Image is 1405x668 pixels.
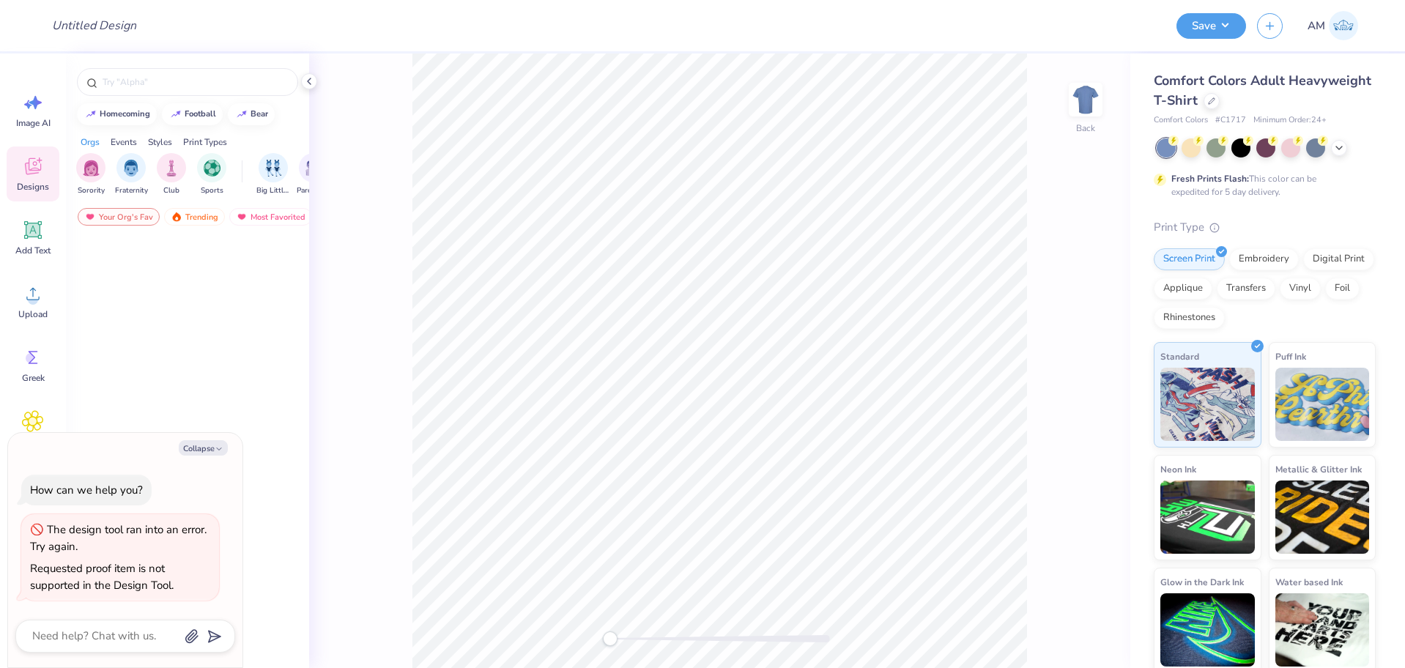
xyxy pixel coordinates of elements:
div: The design tool ran into an error. Try again. [30,522,207,554]
div: Your Org's Fav [78,208,160,226]
img: Standard [1160,368,1255,441]
button: filter button [256,153,290,196]
input: Untitled Design [40,11,148,40]
span: Upload [18,308,48,320]
button: Collapse [179,440,228,456]
span: Parent's Weekend [297,185,330,196]
div: filter for Sorority [76,153,105,196]
div: filter for Parent's Weekend [297,153,330,196]
img: Sports Image [204,160,220,177]
span: Image AI [16,117,51,129]
div: Trending [164,208,225,226]
span: Glow in the Dark Ink [1160,574,1244,590]
span: # C1717 [1215,114,1246,127]
div: Foil [1325,278,1360,300]
img: most_fav.gif [84,212,96,222]
div: filter for Fraternity [115,153,148,196]
button: Save [1176,13,1246,39]
img: trend_line.gif [85,110,97,119]
div: Accessibility label [603,631,618,646]
div: filter for Sports [197,153,226,196]
div: Vinyl [1280,278,1321,300]
img: Back [1071,85,1100,114]
input: Try "Alpha" [101,75,289,89]
img: Metallic & Glitter Ink [1275,480,1370,554]
span: Standard [1160,349,1199,364]
img: Club Image [163,160,179,177]
img: most_fav.gif [236,212,248,222]
img: Glow in the Dark Ink [1160,593,1255,667]
img: trending.gif [171,212,182,222]
div: How can we help you? [30,483,143,497]
button: filter button [115,153,148,196]
div: Embroidery [1229,248,1299,270]
div: Most Favorited [229,208,312,226]
span: Puff Ink [1275,349,1306,364]
img: Big Little Reveal Image [265,160,281,177]
div: Back [1076,122,1095,135]
div: homecoming [100,110,150,118]
div: bear [251,110,268,118]
div: Requested proof item is not supported in the Design Tool. [30,561,174,593]
div: Print Type [1154,219,1376,236]
button: filter button [197,153,226,196]
span: Minimum Order: 24 + [1253,114,1327,127]
span: Big Little Reveal [256,185,290,196]
span: Fraternity [115,185,148,196]
button: football [162,103,223,125]
img: Fraternity Image [123,160,139,177]
div: filter for Big Little Reveal [256,153,290,196]
span: Greek [22,372,45,384]
div: Digital Print [1303,248,1374,270]
span: AM [1308,18,1325,34]
span: Designs [17,181,49,193]
img: Arvi Mikhail Parcero [1329,11,1358,40]
button: homecoming [77,103,157,125]
button: filter button [76,153,105,196]
img: Puff Ink [1275,368,1370,441]
img: trend_line.gif [170,110,182,119]
span: Metallic & Glitter Ink [1275,461,1362,477]
img: Water based Ink [1275,593,1370,667]
div: filter for Club [157,153,186,196]
div: Transfers [1217,278,1275,300]
div: Print Types [183,136,227,149]
span: Sports [201,185,223,196]
a: AM [1301,11,1365,40]
span: Comfort Colors Adult Heavyweight T-Shirt [1154,72,1371,109]
div: football [185,110,216,118]
span: Sorority [78,185,105,196]
div: Rhinestones [1154,307,1225,329]
span: Neon Ink [1160,461,1196,477]
button: filter button [297,153,330,196]
div: Applique [1154,278,1212,300]
div: Screen Print [1154,248,1225,270]
img: Sorority Image [83,160,100,177]
img: Parent's Weekend Image [305,160,322,177]
div: Events [111,136,137,149]
div: Styles [148,136,172,149]
button: bear [228,103,275,125]
div: This color can be expedited for 5 day delivery. [1171,172,1352,198]
strong: Fresh Prints Flash: [1171,173,1249,185]
span: Add Text [15,245,51,256]
img: trend_line.gif [236,110,248,119]
div: Orgs [81,136,100,149]
img: Neon Ink [1160,480,1255,554]
span: Comfort Colors [1154,114,1208,127]
span: Water based Ink [1275,574,1343,590]
span: Club [163,185,179,196]
button: filter button [157,153,186,196]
